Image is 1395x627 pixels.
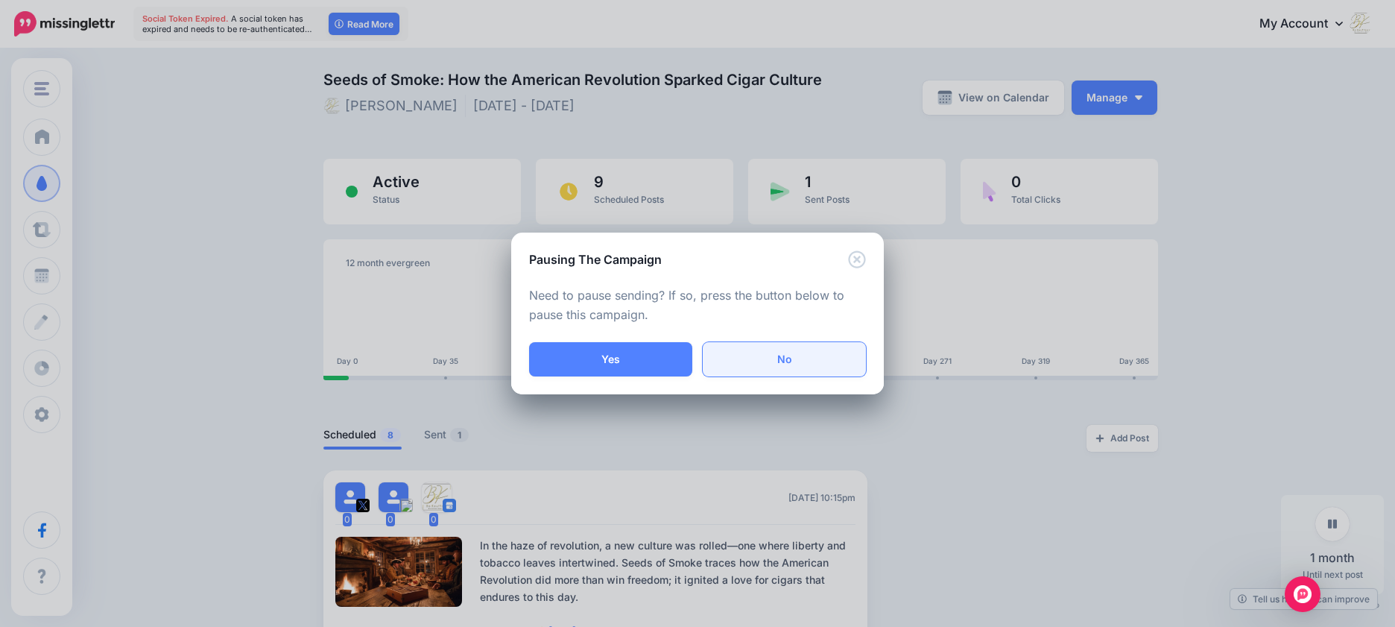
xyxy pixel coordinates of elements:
[703,342,866,376] a: No
[529,342,692,376] button: Yes
[1285,576,1320,612] div: Open Intercom Messenger
[848,251,866,269] button: Close
[529,251,662,268] h5: Pausing The Campaign
[529,286,866,325] p: Need to pause sending? If so, press the button below to pause this campaign.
